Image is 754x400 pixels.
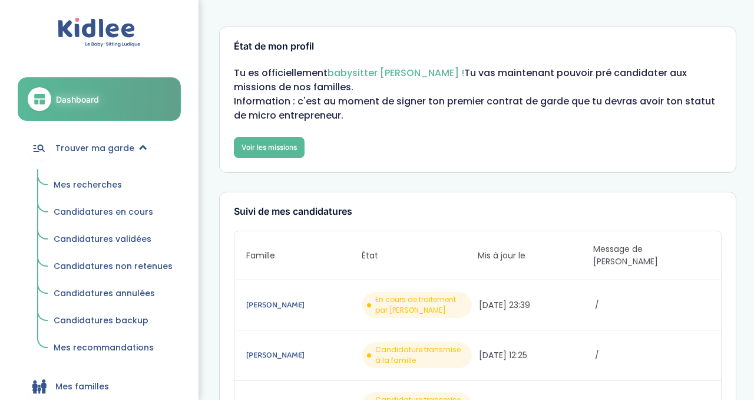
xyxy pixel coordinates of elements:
[54,287,155,299] span: Candidatures annulées
[18,77,181,121] a: Dashboard
[479,349,593,362] span: [DATE] 12:25
[45,283,181,305] a: Candidatures annulées
[362,250,478,262] span: État
[234,41,722,52] h3: État de mon profil
[479,299,593,312] span: [DATE] 23:39
[45,174,181,196] a: Mes recherches
[54,342,154,353] span: Mes recommandations
[54,179,122,191] span: Mes recherches
[234,137,305,158] a: Voir les missions
[18,127,181,169] a: Trouver ma garde
[595,349,709,362] span: /
[478,250,594,262] span: Mis à jour le
[54,260,173,272] span: Candidatures non retenues
[45,310,181,332] a: Candidatures backup
[55,381,109,393] span: Mes familles
[55,142,134,155] span: Trouver ma garde
[45,201,181,224] a: Candidatures en cours
[45,337,181,359] a: Mes recommandations
[595,299,709,312] span: /
[45,255,181,278] a: Candidatures non retenues
[375,294,467,316] span: En cours de traitement par [PERSON_NAME]
[593,243,709,268] span: Message de [PERSON_NAME]
[45,228,181,251] a: Candidatures validées
[234,94,722,123] p: Information : c'est au moment de signer ton premier contrat de garde que tu devras avoir ton stat...
[54,233,151,245] span: Candidatures validées
[56,93,99,106] span: Dashboard
[54,314,148,326] span: Candidatures backup
[234,66,722,94] p: Tu es officiellement Tu vas maintenant pouvoir pré candidater aux missions de nos familles.
[54,206,153,218] span: Candidatures en cours
[246,349,361,362] a: [PERSON_NAME]
[328,66,464,80] span: babysitter [PERSON_NAME] !
[375,345,467,366] span: Candidature transmise à la famille
[234,206,722,217] h3: Suivi de mes candidatures
[58,18,141,48] img: logo.svg
[246,299,361,312] a: [PERSON_NAME]
[246,250,362,262] span: Famille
